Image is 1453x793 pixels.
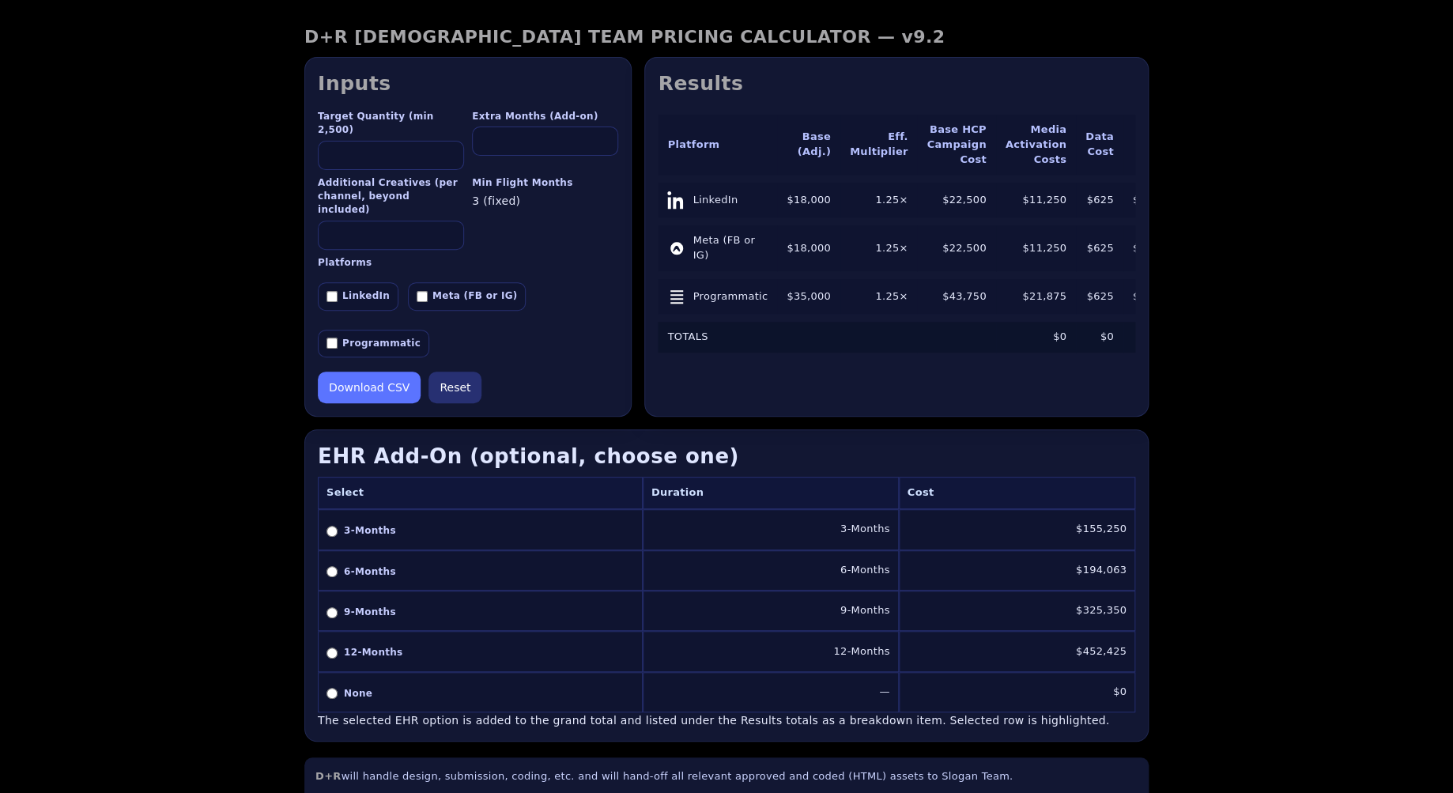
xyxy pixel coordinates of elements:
[899,509,1135,549] td: $155,250
[472,110,618,123] label: Extra Months (Add-on)
[472,193,618,209] div: 3 (fixed)
[315,768,1138,784] p: will handle design, submission, coding, etc. and will hand-off all relevant approved and coded (H...
[777,183,840,217] td: $18,000
[899,631,1135,671] td: $452,425
[326,688,338,699] input: None
[1123,183,1187,217] td: $34,375
[693,193,738,208] span: LinkedIn
[1123,322,1187,353] td: $0
[304,26,1149,47] h1: D+R [DEMOGRAPHIC_DATA] TEAM PRICING CALCULATOR — v9.2
[840,279,918,314] td: 1.25×
[996,279,1076,314] td: $21,875
[326,607,338,618] input: 9-Months
[1076,279,1123,314] td: $625
[326,606,634,619] label: 9-Months
[840,115,918,176] th: Eff. Multiplier
[318,110,464,138] label: Target Quantity (min 2,500)
[1076,115,1123,176] th: Data Cost
[315,770,342,782] strong: D+R
[996,225,1076,271] td: $11,250
[326,526,338,537] input: 3-Months
[318,282,398,310] label: LinkedIn
[326,565,634,579] label: 6-Months
[899,591,1135,631] td: $325,350
[917,279,995,314] td: $43,750
[318,712,1135,728] div: The selected EHR option is added to the grand total and listed under the Results totals as a brea...
[658,322,777,353] td: TOTALS
[318,176,464,217] label: Additional Creatives (per channel, beyond included)
[693,289,768,304] span: Programmatic
[472,176,618,190] label: Min Flight Months
[899,477,1135,509] th: Cost
[643,591,899,631] td: 9-Months
[777,115,840,176] th: Base (Adj.)
[326,338,338,349] input: Programmatic
[1076,183,1123,217] td: $625
[318,477,643,509] th: Select
[1076,225,1123,271] td: $625
[917,115,995,176] th: Base HCP Campaign Cost
[840,183,918,217] td: 1.25×
[318,372,421,403] button: Download CSV
[917,183,995,217] td: $22,500
[326,524,634,538] label: 3-Months
[1123,115,1187,176] th: Total Cost
[917,225,995,271] td: $22,500
[326,566,338,577] input: 6-Months
[1123,225,1187,271] td: $34,375
[326,291,338,302] input: LinkedIn
[840,225,918,271] td: 1.25×
[318,70,618,97] h2: Inputs
[996,183,1076,217] td: $11,250
[643,631,899,671] td: 12-Months
[318,330,429,357] label: Programmatic
[408,282,526,310] label: Meta (FB or IG)
[1123,279,1187,314] td: $66,250
[643,550,899,591] td: 6-Months
[318,256,618,270] label: Platforms
[658,115,777,176] th: Platform
[899,672,1135,712] td: $0
[777,279,840,314] td: $35,000
[417,291,428,302] input: Meta (FB or IG)
[326,646,634,659] label: 12-Months
[658,70,1135,97] h2: Results
[428,372,481,403] button: Reset
[899,550,1135,591] td: $194,063
[643,477,899,509] th: Duration
[326,687,634,700] label: None
[643,672,899,712] td: —
[1076,322,1123,353] td: $0
[693,233,768,263] span: Meta (FB or IG)
[996,115,1076,176] th: Media Activation Costs
[318,443,1135,470] h3: EHR Add-On (optional, choose one)
[643,509,899,549] td: 3-Months
[777,225,840,271] td: $18,000
[326,648,338,659] input: 12-Months
[996,322,1076,353] td: $0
